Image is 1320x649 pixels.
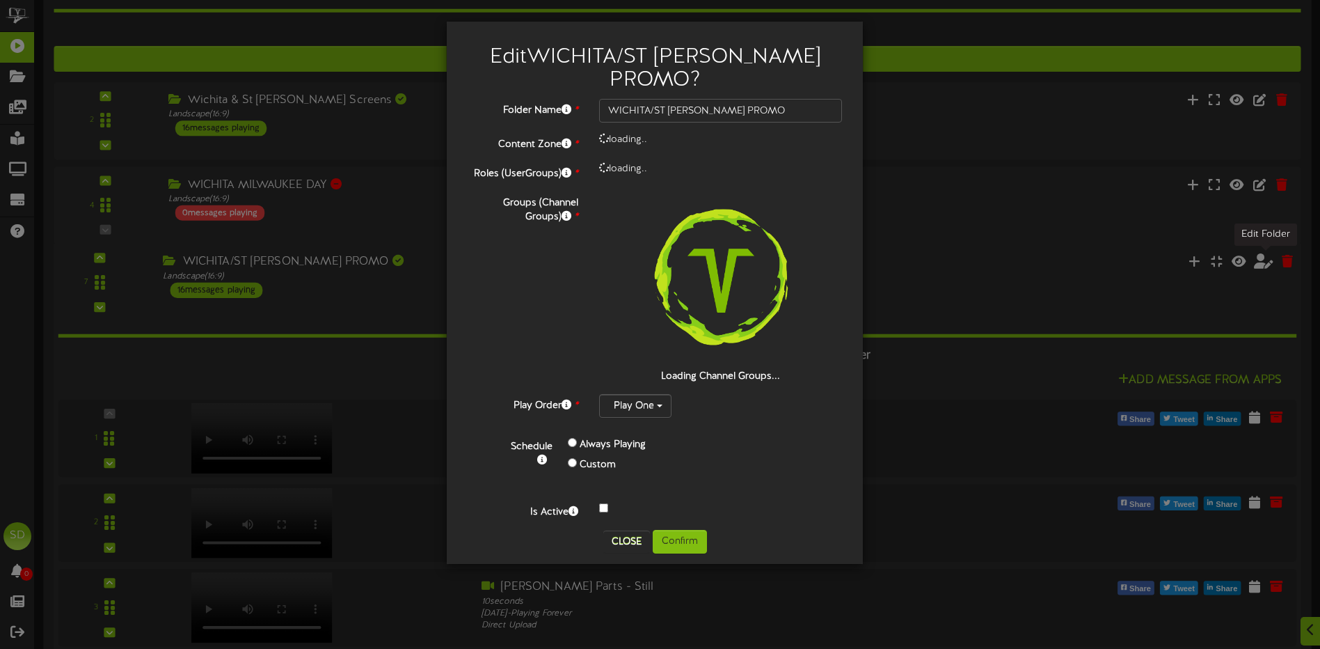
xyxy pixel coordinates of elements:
div: loading.. [589,133,852,147]
label: Play Order [457,394,589,413]
label: Content Zone [457,133,589,152]
label: Custom [580,458,616,472]
b: Schedule [511,441,552,452]
strong: Loading Channel Groups... [661,371,780,382]
label: Folder Name [457,99,589,118]
button: Close [603,531,650,553]
button: Confirm [653,530,707,554]
button: Play One [599,394,671,418]
label: Groups (Channel Groups) [457,191,589,224]
img: loading-spinner-3.png [632,191,810,370]
label: Always Playing [580,438,646,452]
div: loading.. [589,162,852,176]
label: Roles (UserGroups) [457,162,589,181]
h2: Edit WICHITA/ST [PERSON_NAME] PROMO ? [468,46,842,92]
input: Folder Name [599,99,842,123]
label: Is Active [457,501,589,519]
